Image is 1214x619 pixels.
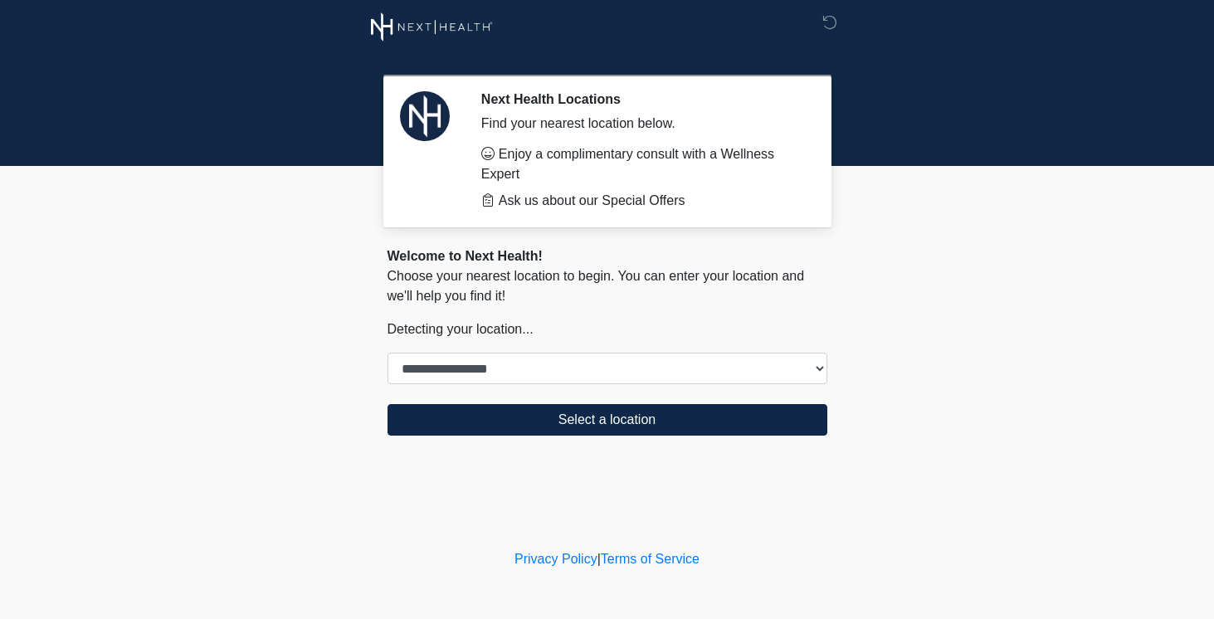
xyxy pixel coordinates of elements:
[481,91,802,107] h2: Next Health Locations
[481,144,802,184] li: Enjoy a complimentary consult with a Wellness Expert
[388,404,827,436] button: Select a location
[388,322,534,336] span: Detecting your location...
[371,12,493,41] img: Next Health Wellness Logo
[388,246,827,266] div: Welcome to Next Health!
[400,91,450,141] img: Agent Avatar
[481,191,802,211] li: Ask us about our Special Offers
[514,552,597,566] a: Privacy Policy
[601,552,700,566] a: Terms of Service
[481,114,802,134] div: Find your nearest location below.
[388,269,805,303] span: Choose your nearest location to begin. You can enter your location and we'll help you find it!
[597,552,601,566] a: |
